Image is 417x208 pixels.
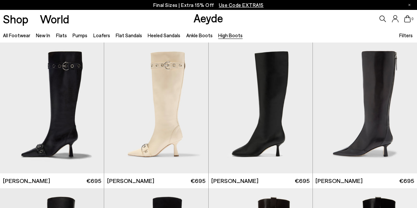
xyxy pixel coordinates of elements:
[3,13,28,25] a: Shop
[153,1,264,9] p: Final Sizes | Extra 15% Off
[104,43,208,173] img: Vivian Eyelet High Boots
[399,177,414,185] span: €695
[116,32,142,38] a: Flat Sandals
[3,32,30,38] a: All Footwear
[40,13,69,25] a: World
[107,177,154,185] span: [PERSON_NAME]
[404,15,411,22] a: 0
[313,43,417,173] img: Alexis Dual-Tone High Boots
[191,177,205,185] span: €695
[93,32,110,38] a: Loafers
[56,32,67,38] a: Flats
[104,173,208,188] a: [PERSON_NAME] €695
[218,32,243,38] a: High Boots
[315,177,363,185] span: [PERSON_NAME]
[219,2,264,8] span: Navigate to /collections/ss25-final-sizes
[295,177,310,185] span: €695
[313,173,417,188] a: [PERSON_NAME] €695
[73,32,87,38] a: Pumps
[36,32,50,38] a: New In
[411,17,414,21] span: 0
[399,32,413,38] span: Filters
[209,43,313,173] img: Catherine High Sock Boots
[186,32,213,38] a: Ankle Boots
[194,11,223,25] a: Aeyde
[211,177,258,185] span: [PERSON_NAME]
[86,177,101,185] span: €695
[209,173,313,188] a: [PERSON_NAME] €695
[148,32,180,38] a: Heeled Sandals
[3,177,50,185] span: [PERSON_NAME]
